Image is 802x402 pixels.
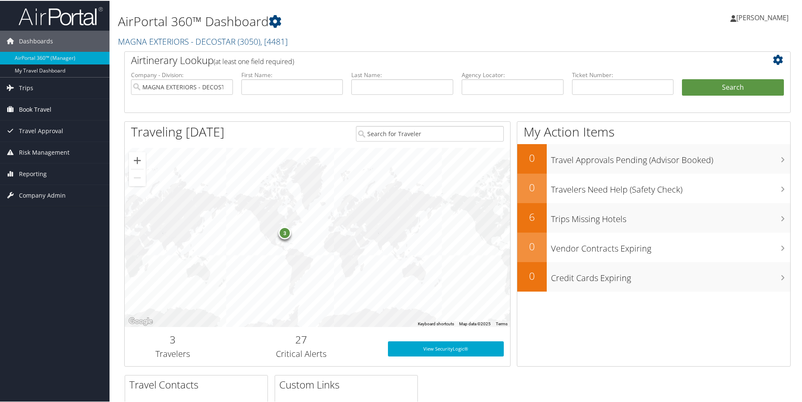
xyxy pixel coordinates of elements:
[129,169,146,185] button: Zoom out
[517,173,790,202] a: 0Travelers Need Help (Safety Check)
[462,70,564,78] label: Agency Locator:
[127,315,155,326] a: Open this area in Google Maps (opens a new window)
[19,120,63,141] span: Travel Approval
[351,70,453,78] label: Last Name:
[19,77,33,98] span: Trips
[127,315,155,326] img: Google
[572,70,674,78] label: Ticket Number:
[131,347,215,359] h3: Travelers
[129,377,267,391] h2: Travel Contacts
[279,377,417,391] h2: Custom Links
[517,150,547,164] h2: 0
[551,238,790,254] h3: Vendor Contracts Expiring
[118,35,288,46] a: MAGNA EXTERIORS - DECOSTAR
[238,35,260,46] span: ( 3050 )
[517,180,547,194] h2: 0
[517,268,547,282] h2: 0
[730,4,797,29] a: [PERSON_NAME]
[551,208,790,224] h3: Trips Missing Hotels
[118,12,571,29] h1: AirPortal 360™ Dashboard
[19,141,70,162] span: Risk Management
[131,122,225,140] h1: Traveling [DATE]
[418,320,454,326] button: Keyboard shortcuts
[517,261,790,291] a: 0Credit Cards Expiring
[241,70,343,78] label: First Name:
[388,340,504,356] a: View SecurityLogic®
[517,122,790,140] h1: My Action Items
[356,125,504,141] input: Search for Traveler
[517,202,790,232] a: 6Trips Missing Hotels
[517,209,547,223] h2: 6
[131,332,215,346] h2: 3
[214,56,294,65] span: (at least one field required)
[19,5,103,25] img: airportal-logo.png
[19,184,66,205] span: Company Admin
[19,30,53,51] span: Dashboards
[459,321,491,325] span: Map data ©2025
[260,35,288,46] span: , [ 4481 ]
[517,232,790,261] a: 0Vendor Contracts Expiring
[551,179,790,195] h3: Travelers Need Help (Safety Check)
[278,226,291,239] div: 3
[227,332,375,346] h2: 27
[19,163,47,184] span: Reporting
[131,70,233,78] label: Company - Division:
[227,347,375,359] h3: Critical Alerts
[496,321,508,325] a: Terms (opens in new tab)
[131,52,728,67] h2: Airtinerary Lookup
[517,239,547,253] h2: 0
[551,149,790,165] h3: Travel Approvals Pending (Advisor Booked)
[517,143,790,173] a: 0Travel Approvals Pending (Advisor Booked)
[551,267,790,283] h3: Credit Cards Expiring
[736,12,789,21] span: [PERSON_NAME]
[682,78,784,95] button: Search
[19,98,51,119] span: Book Travel
[129,151,146,168] button: Zoom in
